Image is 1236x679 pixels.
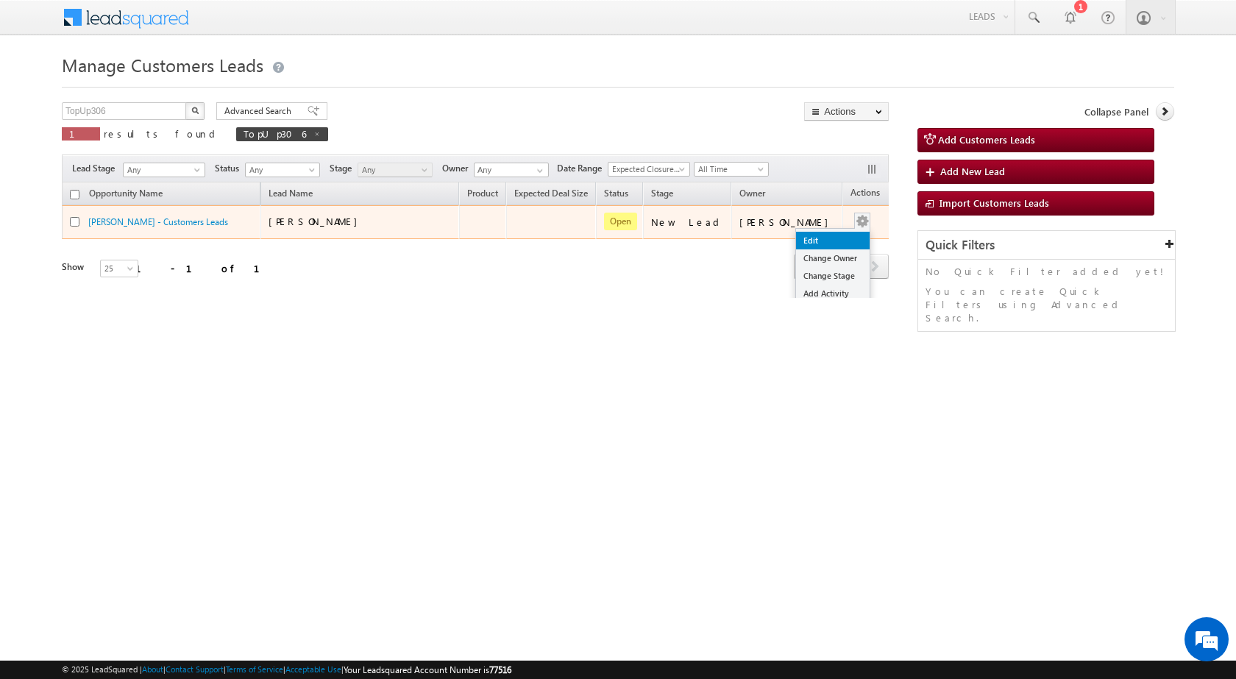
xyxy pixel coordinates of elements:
a: Status [597,185,636,205]
span: [PERSON_NAME] [269,215,365,227]
p: No Quick Filter added yet! [926,265,1168,278]
span: Advanced Search [224,104,296,118]
span: Owner [442,162,474,175]
a: Acceptable Use [285,664,341,674]
span: Expected Closure Date [608,163,685,176]
span: Stage [651,188,673,199]
img: Search [191,107,199,114]
span: Import Customers Leads [940,196,1049,209]
span: Any [246,163,316,177]
span: Actions [843,185,887,204]
span: Any [124,163,200,177]
span: Date Range [557,162,608,175]
span: 77516 [489,664,511,675]
span: Stage [330,162,358,175]
span: Add New Lead [940,165,1005,177]
span: Lead Name [261,185,320,205]
span: All Time [695,163,764,176]
a: next [862,255,889,279]
span: Status [215,162,245,175]
span: Your Leadsquared Account Number is [344,664,511,675]
span: Expected Deal Size [514,188,588,199]
input: Type to Search [474,163,549,177]
span: Lead Stage [72,162,121,175]
a: Add Activity [796,285,870,302]
div: New Lead [651,216,725,229]
span: Any [358,163,428,177]
button: Actions [804,102,889,121]
span: 25 [101,262,140,275]
span: Open [604,213,637,230]
a: Any [123,163,205,177]
a: Stage [644,185,681,205]
a: Change Owner [796,249,870,267]
a: 25 [100,260,138,277]
a: Contact Support [166,664,224,674]
span: Collapse Panel [1084,105,1148,118]
span: results found [104,127,221,140]
span: Owner [739,188,765,199]
span: next [862,254,889,279]
a: Terms of Service [226,664,283,674]
a: All Time [694,162,769,177]
span: prev [794,254,821,279]
div: 1 - 1 of 1 [135,260,277,277]
a: Show All Items [529,163,547,178]
a: Any [358,163,433,177]
span: Manage Customers Leads [62,53,263,77]
span: Add Customers Leads [938,133,1035,146]
span: Product [467,188,498,199]
span: © 2025 LeadSquared | | | | | [62,663,511,677]
a: [PERSON_NAME] - Customers Leads [88,216,228,227]
a: Any [245,163,320,177]
a: Expected Closure Date [608,162,690,177]
div: [PERSON_NAME] [739,216,836,229]
p: You can create Quick Filters using Advanced Search. [926,285,1168,324]
a: Edit [796,232,870,249]
a: Expected Deal Size [507,185,595,205]
span: 1 [69,127,93,140]
input: Check all records [70,190,79,199]
div: Quick Filters [918,231,1175,260]
span: TopUp306 [244,127,306,140]
a: Change Stage [796,267,870,285]
span: Opportunity Name [89,188,163,199]
a: About [142,664,163,674]
a: prev [794,255,821,279]
div: Show [62,260,88,274]
a: Opportunity Name [82,185,170,205]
